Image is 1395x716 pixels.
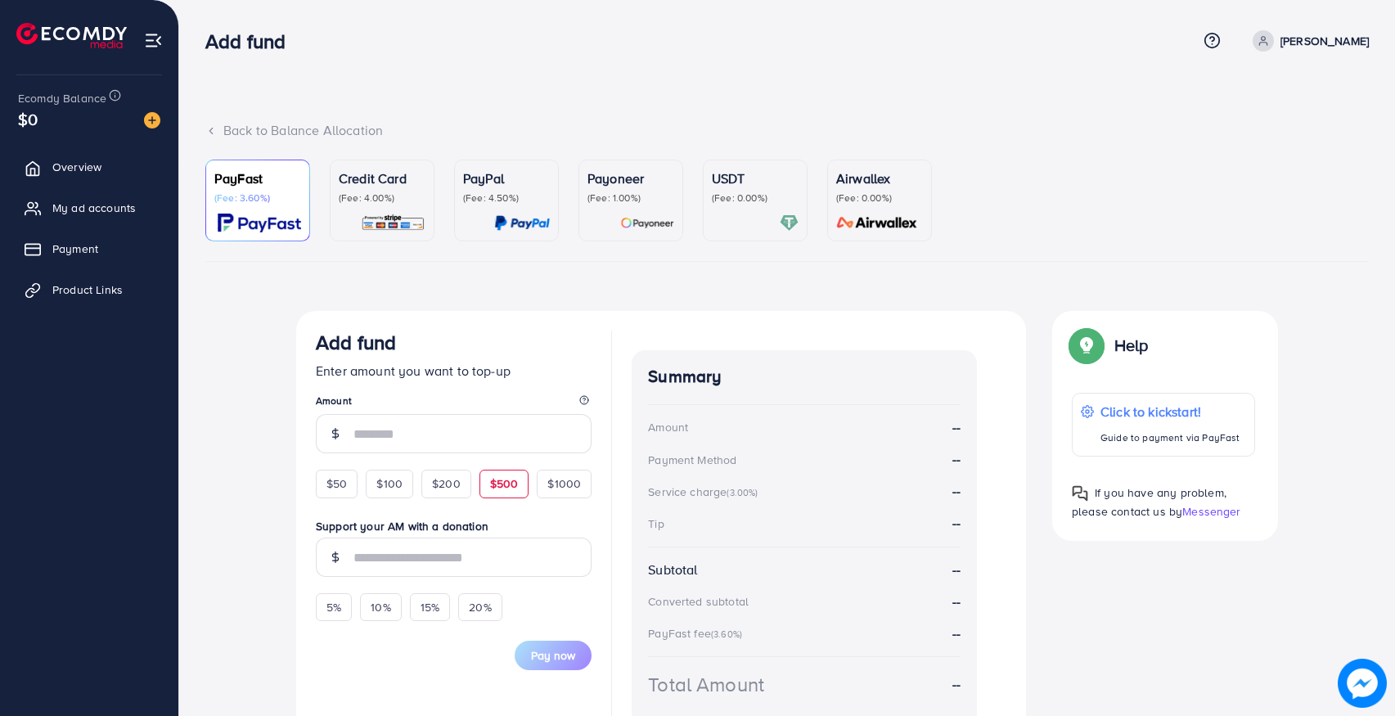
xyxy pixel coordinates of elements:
[547,475,581,492] span: $1000
[727,486,758,499] small: (3.00%)
[712,191,799,205] p: (Fee: 0.00%)
[648,593,749,610] div: Converted subtotal
[12,151,166,183] a: Overview
[18,107,38,131] span: $0
[648,561,697,579] div: Subtotal
[836,191,923,205] p: (Fee: 0.00%)
[316,361,592,381] p: Enter amount you want to top-up
[18,90,106,106] span: Ecomdy Balance
[463,169,550,188] p: PayPal
[648,625,747,642] div: PayFast fee
[515,641,592,670] button: Pay now
[214,169,301,188] p: PayFast
[326,599,341,615] span: 5%
[316,394,592,414] legend: Amount
[218,214,301,232] img: card
[52,200,136,216] span: My ad accounts
[952,482,961,500] strong: --
[952,450,961,469] strong: --
[1280,31,1369,51] p: [PERSON_NAME]
[339,169,425,188] p: Credit Card
[16,23,127,48] img: logo
[376,475,403,492] span: $100
[52,241,98,257] span: Payment
[1114,335,1149,355] p: Help
[316,331,396,354] h3: Add fund
[316,518,592,534] label: Support your AM with a donation
[1182,503,1240,520] span: Messenger
[952,675,961,694] strong: --
[339,191,425,205] p: (Fee: 4.00%)
[1072,484,1226,520] span: If you have any problem, please contact us by
[52,281,123,298] span: Product Links
[836,169,923,188] p: Airwallex
[952,514,961,532] strong: --
[952,561,961,579] strong: --
[1072,331,1101,360] img: Popup guide
[711,628,742,641] small: (3.60%)
[494,214,550,232] img: card
[205,29,299,53] h3: Add fund
[952,592,961,611] strong: --
[648,484,763,500] div: Service charge
[326,475,347,492] span: $50
[648,452,736,468] div: Payment Method
[648,419,688,435] div: Amount
[12,273,166,306] a: Product Links
[144,112,160,128] img: image
[1246,30,1369,52] a: [PERSON_NAME]
[1072,485,1088,502] img: Popup guide
[463,191,550,205] p: (Fee: 4.50%)
[648,367,961,387] h4: Summary
[361,214,425,232] img: card
[587,191,674,205] p: (Fee: 1.00%)
[952,418,961,437] strong: --
[831,214,923,232] img: card
[648,670,764,699] div: Total Amount
[952,624,961,642] strong: --
[214,191,301,205] p: (Fee: 3.60%)
[144,31,163,50] img: menu
[469,599,491,615] span: 20%
[531,647,575,664] span: Pay now
[1100,402,1240,421] p: Click to kickstart!
[1100,428,1240,448] p: Guide to payment via PayFast
[371,599,390,615] span: 10%
[648,516,664,532] div: Tip
[780,214,799,232] img: card
[1338,659,1387,708] img: image
[432,475,461,492] span: $200
[587,169,674,188] p: Payoneer
[205,121,1369,140] div: Back to Balance Allocation
[490,475,519,492] span: $500
[52,159,101,175] span: Overview
[12,191,166,224] a: My ad accounts
[620,214,674,232] img: card
[712,169,799,188] p: USDT
[421,599,439,615] span: 15%
[12,232,166,265] a: Payment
